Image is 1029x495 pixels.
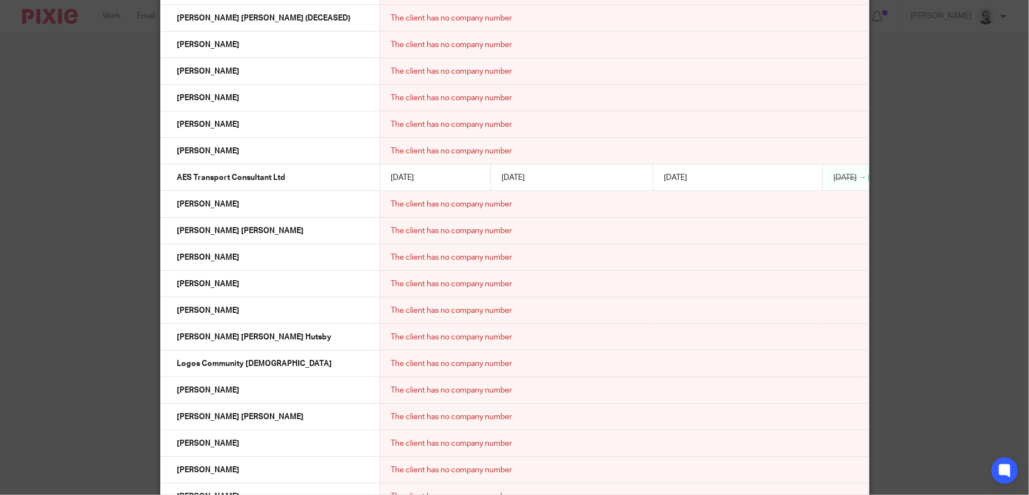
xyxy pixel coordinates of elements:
td: [PERSON_NAME] [PERSON_NAME] [161,218,380,244]
span: → [859,174,867,182]
span: [DATE] [664,174,688,182]
td: [PERSON_NAME] [161,297,380,324]
td: AES Transport Consultant Ltd [161,164,380,191]
td: [PERSON_NAME] [161,244,380,271]
td: [PERSON_NAME] [161,58,380,85]
td: [PERSON_NAME] [PERSON_NAME] (DECEASED) [161,5,380,32]
td: [PERSON_NAME] [PERSON_NAME] [161,404,380,430]
span: [DATE] [868,174,891,182]
td: Logos Community [DEMOGRAPHIC_DATA] [161,350,380,377]
span: [DATE] [391,174,414,182]
td: [PERSON_NAME] [161,377,380,404]
td: [PERSON_NAME] [161,111,380,138]
span: [DATE] [834,174,857,182]
td: [PERSON_NAME] [161,32,380,58]
td: [PERSON_NAME] [161,85,380,111]
td: [PERSON_NAME] [PERSON_NAME] Hutsby [161,324,380,350]
td: [PERSON_NAME] [161,271,380,297]
td: [PERSON_NAME] [161,430,380,457]
td: [PERSON_NAME] [161,457,380,483]
span: [DATE] [502,174,525,182]
td: [PERSON_NAME] [161,138,380,164]
td: [PERSON_NAME] [161,191,380,218]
